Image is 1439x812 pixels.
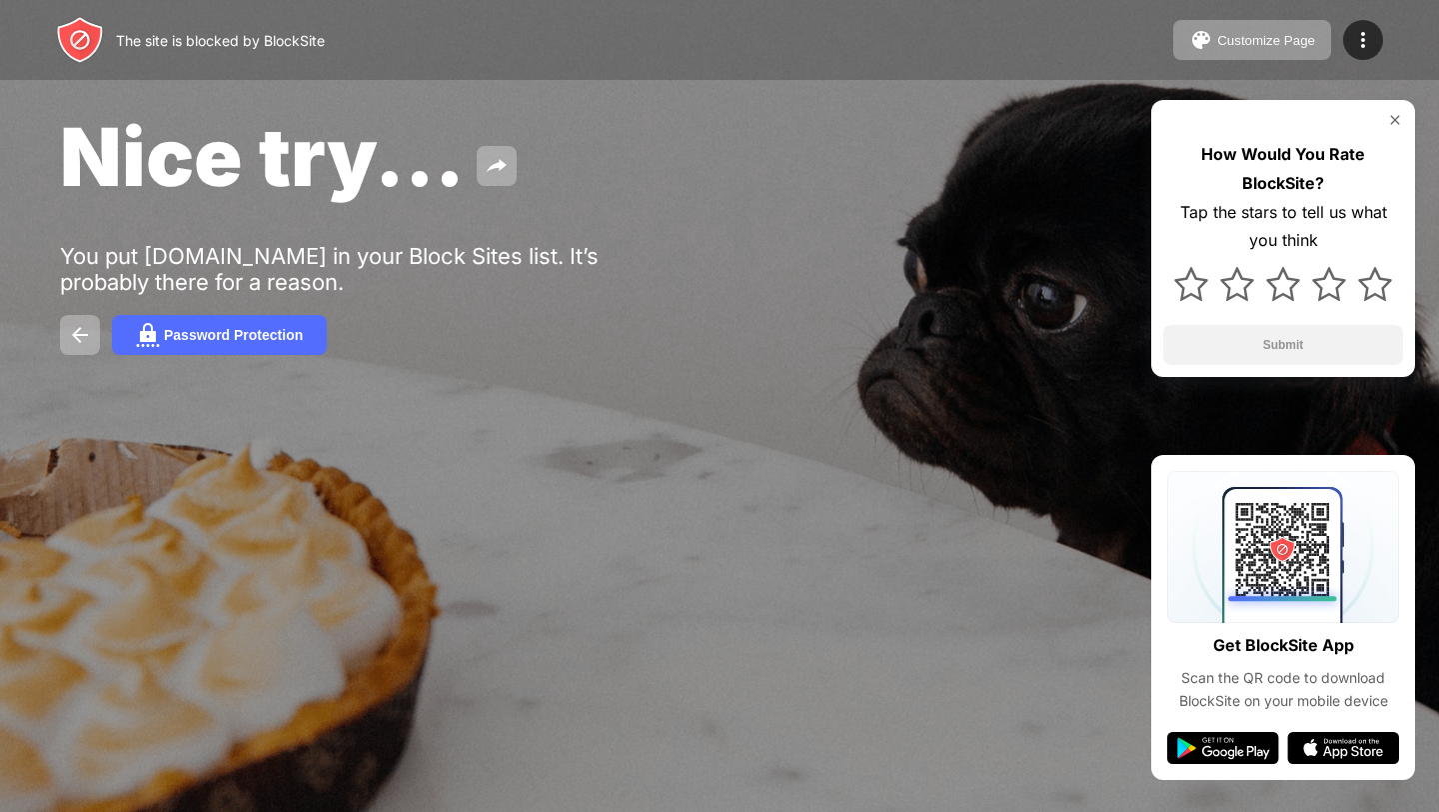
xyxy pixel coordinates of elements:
[1163,140,1403,198] div: How Would You Rate BlockSite?
[60,108,465,205] span: Nice try...
[1167,471,1399,623] img: qrcode.svg
[1213,631,1354,660] div: Get BlockSite App
[136,323,160,347] img: password.svg
[1163,198,1403,256] div: Tap the stars to tell us what you think
[1163,325,1403,365] button: Submit
[1387,112,1403,128] img: rate-us-close.svg
[1351,28,1375,52] img: menu-icon.svg
[485,154,509,178] img: share.svg
[164,327,303,343] div: Password Protection
[1174,267,1208,301] img: star.svg
[60,243,678,295] div: You put [DOMAIN_NAME] in your Block Sites list. It’s probably there for a reason.
[68,323,92,347] img: back.svg
[1167,667,1399,712] div: Scan the QR code to download BlockSite on your mobile device
[1173,20,1331,60] button: Customize Page
[1217,33,1315,48] div: Customize Page
[116,32,325,49] div: The site is blocked by BlockSite
[1266,267,1300,301] img: star.svg
[1358,267,1392,301] img: star.svg
[1287,732,1399,764] img: app-store.svg
[112,315,327,355] button: Password Protection
[56,16,104,64] img: header-logo.svg
[1220,267,1254,301] img: star.svg
[1312,267,1346,301] img: star.svg
[1189,28,1213,52] img: pallet.svg
[1167,732,1279,764] img: google-play.svg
